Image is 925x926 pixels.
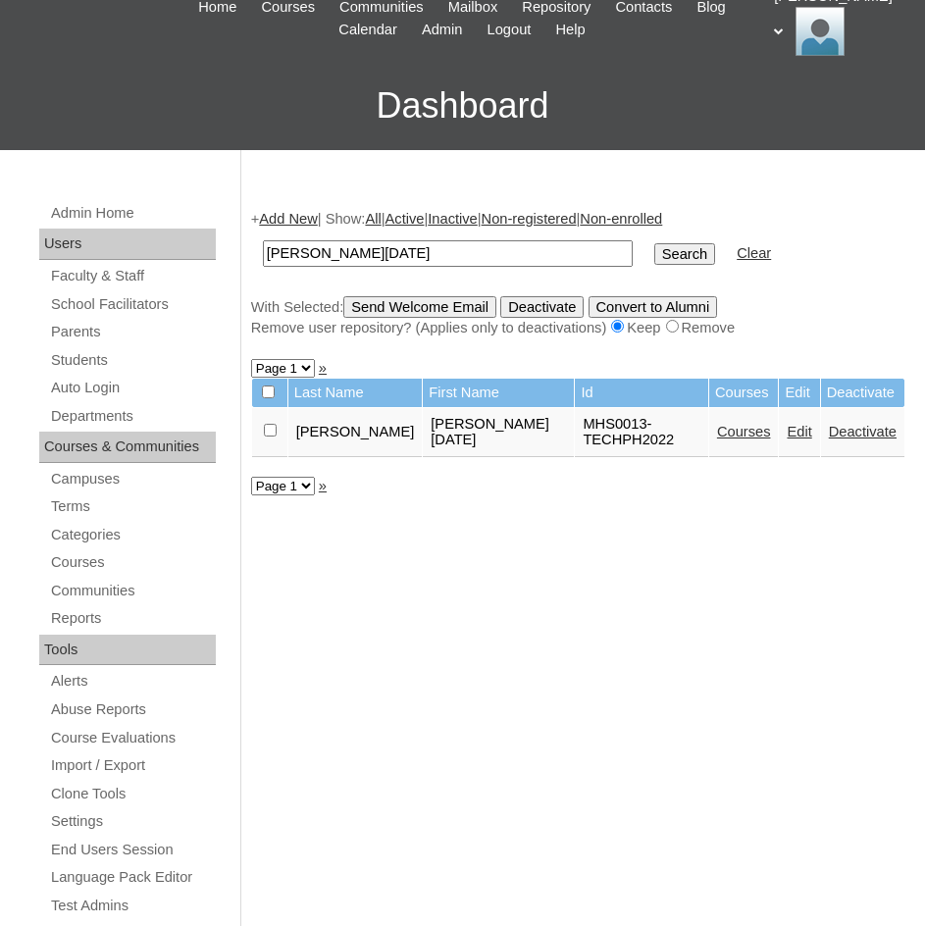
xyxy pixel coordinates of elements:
[329,19,406,41] a: Calendar
[10,62,915,150] h3: Dashboard
[589,296,718,318] input: Convert to Alumni
[251,318,905,338] div: Remove user repository? (Applies only to deactivations) Keep Remove
[796,7,845,56] img: Ariane Ebuen
[39,229,216,260] div: Users
[49,404,216,429] a: Departments
[575,379,708,407] td: Id
[49,494,216,519] a: Terms
[49,467,216,491] a: Campuses
[49,782,216,806] a: Clone Tools
[49,606,216,631] a: Reports
[575,408,708,457] td: MHS0013-TECHPH2022
[259,211,317,227] a: Add New
[654,243,715,265] input: Search
[829,424,897,439] a: Deactivate
[251,296,905,338] div: With Selected:
[423,379,574,407] td: First Name
[49,320,216,344] a: Parents
[319,478,327,493] a: »
[49,348,216,373] a: Students
[319,360,327,376] a: »
[49,838,216,862] a: End Users Session
[412,19,473,41] a: Admin
[49,894,216,918] a: Test Admins
[39,432,216,463] div: Courses & Communities
[49,753,216,778] a: Import / Export
[288,408,423,457] td: [PERSON_NAME]
[49,292,216,317] a: School Facilitators
[251,209,905,338] div: + | Show: | | | |
[49,523,216,547] a: Categories
[343,296,496,318] input: Send Welcome Email
[709,379,779,407] td: Courses
[737,245,771,261] a: Clear
[49,550,216,575] a: Courses
[365,211,381,227] a: All
[49,201,216,226] a: Admin Home
[49,376,216,400] a: Auto Login
[49,669,216,694] a: Alerts
[478,19,541,41] a: Logout
[555,19,585,41] span: Help
[39,635,216,666] div: Tools
[49,726,216,750] a: Course Evaluations
[49,579,216,603] a: Communities
[779,379,819,407] td: Edit
[428,211,478,227] a: Inactive
[288,379,423,407] td: Last Name
[787,424,811,439] a: Edit
[488,19,532,41] span: Logout
[49,264,216,288] a: Faculty & Staff
[422,19,463,41] span: Admin
[263,240,633,267] input: Search
[717,424,771,439] a: Courses
[482,211,577,227] a: Non-registered
[500,296,584,318] input: Deactivate
[338,19,396,41] span: Calendar
[580,211,662,227] a: Non-enrolled
[49,865,216,890] a: Language Pack Editor
[545,19,594,41] a: Help
[423,408,574,457] td: [PERSON_NAME][DATE]
[49,809,216,834] a: Settings
[385,211,425,227] a: Active
[49,697,216,722] a: Abuse Reports
[821,379,904,407] td: Deactivate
